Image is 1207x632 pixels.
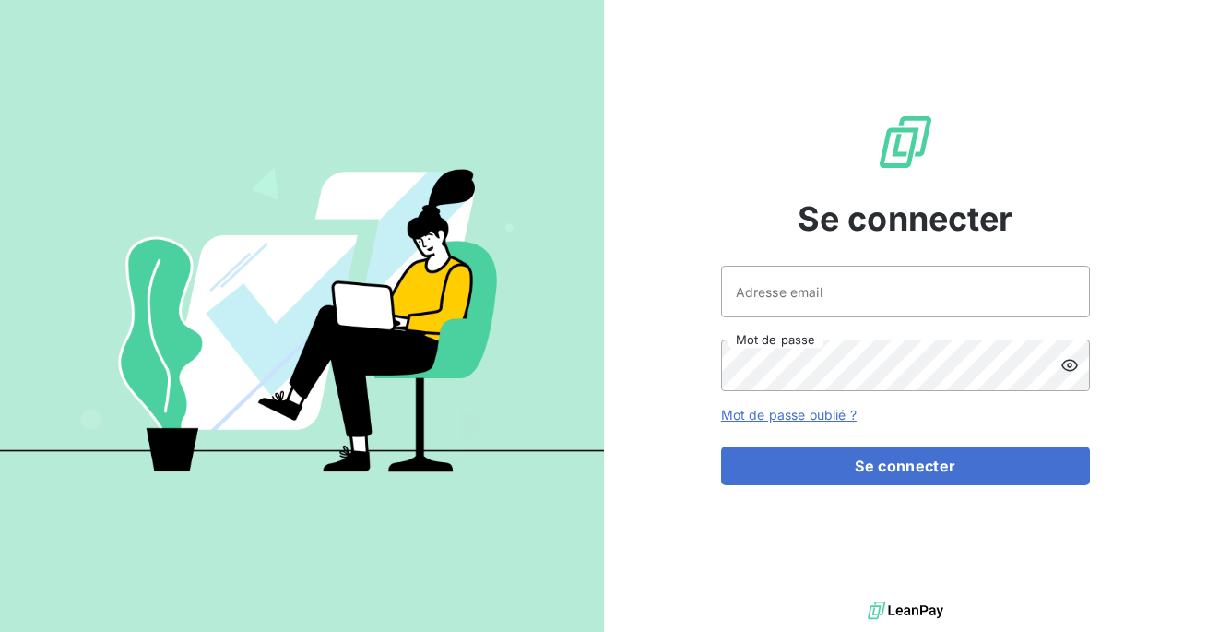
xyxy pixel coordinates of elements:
[798,194,1013,244] span: Se connecter
[721,266,1090,317] input: placeholder
[721,407,857,423] a: Mot de passe oublié ?
[868,597,943,625] img: logo
[876,113,935,172] img: Logo LeanPay
[721,447,1090,485] button: Se connecter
